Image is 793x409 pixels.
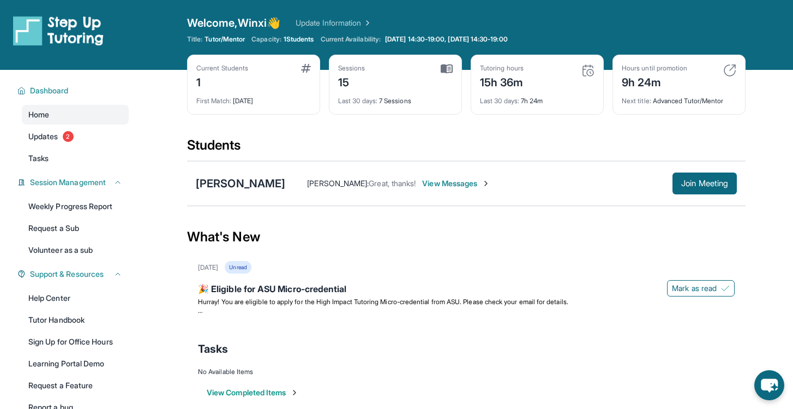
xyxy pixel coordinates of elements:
span: Welcome, Winxi 👋 [187,15,280,31]
div: Advanced Tutor/Mentor [622,90,736,105]
div: [PERSON_NAME] [196,176,285,191]
span: Current Availability: [321,35,381,44]
img: Chevron-Right [482,179,490,188]
span: Join Meeting [681,180,728,187]
div: [DATE] [196,90,311,105]
img: logo [13,15,104,46]
div: Students [187,137,746,161]
span: [DATE] 14:30-19:00, [DATE] 14:30-19:00 [385,35,508,44]
a: Tasks [22,149,129,168]
a: Tutor Handbook [22,310,129,330]
img: Chevron Right [361,17,372,28]
img: Mark as read [721,284,730,293]
button: Join Meeting [672,173,737,194]
span: Last 30 days : [480,97,519,105]
a: [DATE] 14:30-19:00, [DATE] 14:30-19:00 [383,35,510,44]
span: Capacity: [251,35,281,44]
button: Session Management [26,177,122,188]
div: 9h 24m [622,73,687,90]
span: Support & Resources [30,269,104,280]
button: Support & Resources [26,269,122,280]
img: card [723,64,736,77]
span: Title: [187,35,202,44]
button: Mark as read [667,280,735,297]
div: [DATE] [198,263,218,272]
a: Help Center [22,288,129,308]
img: card [581,64,594,77]
div: Sessions [338,64,365,73]
span: Dashboard [30,85,69,96]
a: Weekly Progress Report [22,197,129,216]
span: Mark as read [672,283,717,294]
span: Tutor/Mentor [205,35,245,44]
div: 7h 24m [480,90,594,105]
a: Updates2 [22,127,129,146]
span: Session Management [30,177,106,188]
span: View Messages [422,178,490,189]
div: What's New [187,213,746,261]
span: Last 30 days : [338,97,377,105]
div: Current Students [196,64,248,73]
a: Request a Sub [22,218,129,238]
div: No Available Items [198,367,735,376]
span: First Match : [196,97,231,105]
span: Great, thanks! [369,179,416,188]
a: Volunteer as a sub [22,240,129,260]
span: Tasks [28,153,49,164]
a: Home [22,105,129,125]
span: 2 [63,131,74,142]
span: 1 Students [284,35,314,44]
img: card [441,64,453,74]
div: Tutoring hours [480,64,524,73]
button: Dashboard [26,85,122,96]
div: Unread [225,261,251,274]
span: Next title : [622,97,651,105]
img: card [301,64,311,73]
button: chat-button [754,370,784,400]
span: [PERSON_NAME] : [307,179,369,188]
div: 15 [338,73,365,90]
div: 7 Sessions [338,90,453,105]
span: Home [28,109,49,120]
div: 1 [196,73,248,90]
span: Hurray! You are eligible to apply for the High Impact Tutoring Micro-credential from ASU. Please ... [198,298,568,306]
button: View Completed Items [207,387,299,398]
div: 🎉 Eligible for ASU Micro-credential [198,282,735,298]
span: Updates [28,131,58,142]
a: Sign Up for Office Hours [22,332,129,352]
a: Learning Portal Demo [22,354,129,374]
div: 15h 36m [480,73,524,90]
a: Request a Feature [22,376,129,395]
div: Hours until promotion [622,64,687,73]
span: Tasks [198,341,228,357]
a: Update Information [296,17,372,28]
